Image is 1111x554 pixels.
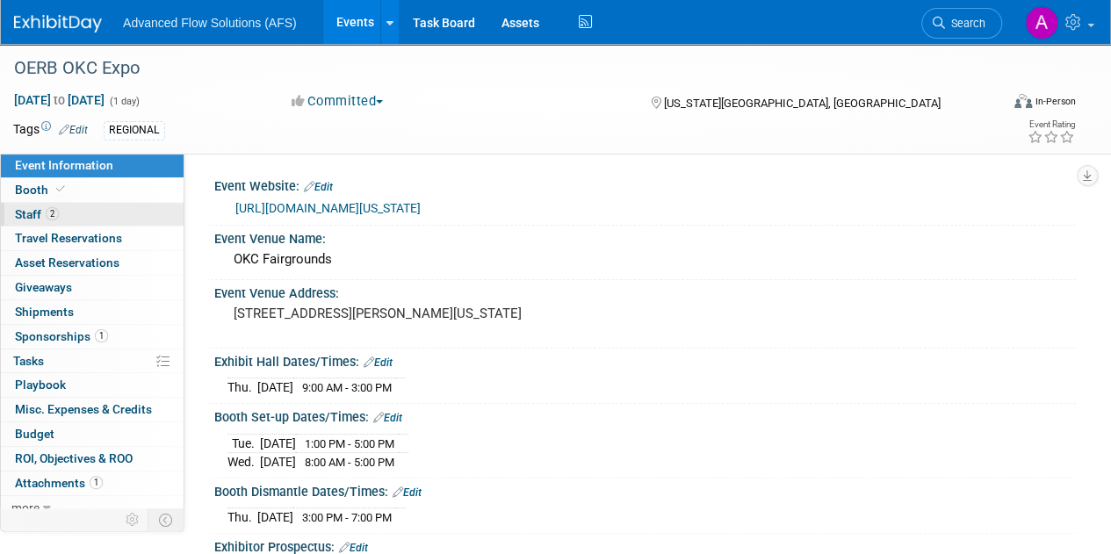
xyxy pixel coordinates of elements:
span: Giveaways [15,280,72,294]
a: Edit [339,542,368,554]
a: Edit [373,412,402,424]
a: Shipments [1,300,184,324]
span: Attachments [15,476,103,490]
div: Event Rating [1028,120,1075,129]
div: Booth Dismantle Dates/Times: [214,478,1076,501]
span: Event Information [15,158,113,172]
td: Personalize Event Tab Strip [118,508,148,531]
a: Giveaways [1,276,184,299]
div: In-Person [1035,95,1076,108]
img: Alyson Makin [1025,6,1058,40]
div: Booth Set-up Dates/Times: [214,404,1076,427]
div: Event Website: [214,173,1076,196]
button: Committed [285,92,390,111]
a: Sponsorships1 [1,325,184,349]
span: Asset Reservations [15,255,119,270]
span: Shipments [15,305,74,319]
td: [DATE] [257,508,293,527]
span: Misc. Expenses & Credits [15,402,152,416]
td: [DATE] [257,378,293,397]
a: Edit [393,486,422,499]
td: Tags [13,120,88,140]
span: 1 [90,476,103,489]
a: [URL][DOMAIN_NAME][US_STATE] [235,201,421,215]
i: Booth reservation complete [56,184,65,194]
pre: [STREET_ADDRESS][PERSON_NAME][US_STATE] [234,306,554,321]
td: Thu. [227,508,257,527]
span: more [11,500,40,514]
span: 2 [46,207,59,220]
a: Edit [364,356,393,369]
a: more [1,496,184,520]
a: Staff2 [1,203,184,227]
a: Event Information [1,154,184,177]
span: Tasks [13,354,44,368]
span: 9:00 AM - 3:00 PM [302,381,392,394]
div: Event Format [920,91,1076,118]
a: Edit [59,124,88,136]
div: Exhibit Hall Dates/Times: [214,349,1076,371]
a: Search [921,8,1002,39]
span: [US_STATE][GEOGRAPHIC_DATA], [GEOGRAPHIC_DATA] [663,97,940,110]
td: [DATE] [260,434,296,453]
div: OKC Fairgrounds [227,246,1063,273]
span: Booth [15,183,69,197]
span: to [51,93,68,107]
div: OERB OKC Expo [8,53,985,84]
div: Event Venue Address: [214,280,1076,302]
a: Asset Reservations [1,251,184,275]
span: [DATE] [DATE] [13,92,105,108]
span: Advanced Flow Solutions (AFS) [123,16,297,30]
span: Sponsorships [15,329,108,343]
a: Tasks [1,349,184,373]
img: Format-Inperson.png [1014,94,1032,108]
span: Travel Reservations [15,231,122,245]
td: Thu. [227,378,257,397]
td: Wed. [227,453,260,471]
a: Edit [304,181,333,193]
a: Travel Reservations [1,227,184,250]
div: Event Venue Name: [214,226,1076,248]
span: Budget [15,427,54,441]
a: Attachments1 [1,471,184,495]
img: ExhibitDay [14,15,102,32]
td: Toggle Event Tabs [148,508,184,531]
a: Playbook [1,373,184,397]
span: ROI, Objectives & ROO [15,451,133,465]
span: 3:00 PM - 7:00 PM [302,511,392,524]
span: (1 day) [108,96,140,107]
span: 8:00 AM - 5:00 PM [305,456,394,469]
a: Misc. Expenses & Credits [1,398,184,421]
td: [DATE] [260,453,296,471]
a: Booth [1,178,184,202]
a: Budget [1,422,184,446]
a: ROI, Objectives & ROO [1,447,184,471]
span: Staff [15,207,59,221]
span: 1:00 PM - 5:00 PM [305,437,394,450]
span: Playbook [15,378,66,392]
td: Tue. [227,434,260,453]
div: REGIONAL [104,121,165,140]
span: Search [945,17,985,30]
span: 1 [95,329,108,342]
